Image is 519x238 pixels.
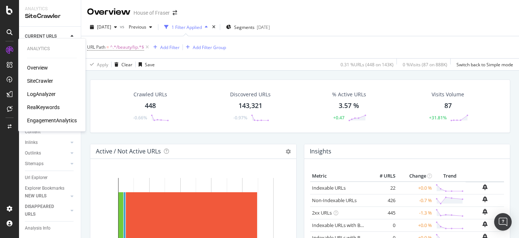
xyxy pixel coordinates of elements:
[312,209,332,216] a: 2xx URLs
[286,149,291,154] i: Options
[110,42,144,52] span: ^.*/beauty/lip.*$
[145,101,156,111] div: 448
[223,21,273,33] button: Segments[DATE]
[339,101,359,111] div: 3.57 %
[97,24,111,30] span: 2025 Sep. 28th
[312,197,357,204] a: Non-Indexable URLs
[87,59,108,70] button: Apply
[27,90,56,98] a: LogAnalyzer
[25,6,75,12] div: Analytics
[133,91,167,98] div: Crawled URLs
[25,149,68,157] a: Outlinks
[397,207,434,219] td: -1.3 %
[120,23,126,30] span: vs
[429,115,447,121] div: +31.81%
[183,43,226,52] button: Add Filter Group
[397,219,434,231] td: +0.0 %
[126,24,146,30] span: Previous
[368,182,397,194] td: 22
[456,62,513,68] div: Switch back to Simple mode
[494,213,512,231] div: Open Intercom Messenger
[126,21,155,33] button: Previous
[368,219,397,231] td: 0
[368,207,397,219] td: 445
[25,160,68,168] a: Sitemaps
[25,192,46,200] div: NEW URLS
[25,139,68,146] a: Inlinks
[368,171,397,182] th: # URLS
[25,174,76,182] a: Url Explorer
[25,185,76,192] a: Explorer Bookmarks
[434,171,466,182] th: Trend
[25,203,68,218] a: DISAPPEARED URLS
[97,62,108,68] div: Apply
[25,224,76,232] a: Analysis Info
[312,222,373,228] a: Indexable URLs with Bad H1
[403,62,447,68] div: 0 % Visits ( 87 on 888K )
[397,182,434,194] td: +0.0 %
[106,44,109,50] span: =
[238,101,262,111] div: 143,321
[161,21,211,33] button: 1 Filter Applied
[112,59,132,70] button: Clear
[312,185,346,191] a: Indexable URLs
[25,12,75,21] div: SiteCrawler
[454,59,513,70] button: Switch back to Simple mode
[25,203,62,218] div: DISAPPEARED URLS
[368,194,397,207] td: 426
[333,115,345,121] div: +0.47
[87,21,120,33] button: [DATE]
[257,24,270,30] div: [DATE]
[27,117,77,124] a: EngagementAnalytics
[234,24,255,30] span: Segments
[211,23,217,31] div: times
[482,209,488,215] div: bell-plus
[27,46,77,52] div: Analytics
[27,77,53,85] a: SiteCrawler
[341,62,394,68] div: 0.31 % URLs ( 448 on 143K )
[25,185,64,192] div: Explorer Bookmarks
[25,224,50,232] div: Analysis Info
[172,24,202,30] div: 1 Filter Applied
[310,146,331,156] h4: Insights
[150,43,180,52] button: Add Filter
[482,221,488,227] div: bell-plus
[25,128,76,136] a: Content
[145,62,155,68] div: Save
[25,174,48,182] div: Url Explorer
[27,64,48,71] a: Overview
[96,146,161,156] h4: Active / Not Active URLs
[133,115,147,121] div: -0.66%
[173,10,177,15] div: arrow-right-arrow-left
[133,9,170,16] div: House of Fraser
[25,33,57,40] div: CURRENT URLS
[25,192,68,200] a: NEW URLS
[27,104,60,111] a: RealKeywords
[25,139,38,146] div: Inlinks
[230,91,271,98] div: Discovered URLs
[397,194,434,207] td: -0.7 %
[160,44,180,51] div: Add Filter
[432,91,464,98] div: Visits Volume
[25,149,41,157] div: Outlinks
[397,171,434,182] th: Change
[482,196,488,202] div: bell-plus
[310,171,368,182] th: Metric
[121,62,132,68] div: Clear
[87,44,105,50] span: URL Path
[193,44,226,51] div: Add Filter Group
[444,101,452,111] div: 87
[25,160,44,168] div: Sitemaps
[332,91,366,98] div: % Active URLs
[482,184,488,190] div: bell-plus
[25,33,68,40] a: CURRENT URLS
[233,115,247,121] div: -0.97%
[87,6,131,18] div: Overview
[136,59,155,70] button: Save
[25,128,41,136] div: Content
